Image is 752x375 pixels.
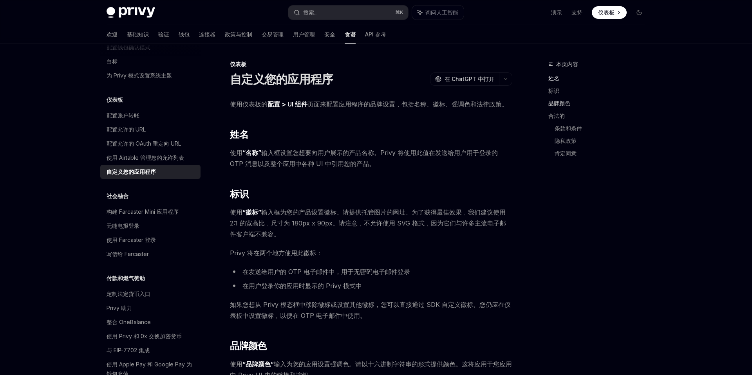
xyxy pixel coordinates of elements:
font: 本页内容 [556,61,578,67]
font: 整合 OneBalance [107,319,151,325]
font: 食谱 [345,31,356,38]
font: “品牌颜色” [242,360,274,368]
font: 付款和燃气赞助 [107,275,145,281]
font: 输入框为您的产品设置徽标。请提供托管图片的网址。为了获得最佳效果，我们建议使用 2:1 的宽高比，尺寸为 180px x 90px。请注意，不允许使用 SVG 格式，因为它们与许多主流电子邮件客... [230,208,506,238]
a: 白标 [100,54,201,69]
font: 钱包 [179,31,190,38]
font: 品牌颜色 [548,100,570,106]
font: 搜索... [303,9,318,16]
a: 政策与控制 [225,25,252,44]
a: 合法的 [548,110,652,122]
font: 仪表板 [598,9,615,16]
a: 姓名 [548,72,652,85]
font: 无缝电报登录 [107,222,139,229]
button: 切换暗模式 [633,6,645,19]
font: “名称” [242,149,261,157]
a: 整合 OneBalance [100,315,201,329]
font: Privy 助力 [107,305,132,311]
font: 基础知识 [127,31,149,38]
font: ⌘ [395,9,400,15]
font: “徽标” [242,208,261,216]
font: 页面来配置应用程序的品牌设置，包括名称、徽标、强调色和法律政策。 [307,100,508,108]
font: 与 EIP-7702 集成 [107,347,150,353]
font: 配置 > UI 组件 [268,100,307,108]
font: 使用 Privy 和 0x 交换加密货币 [107,333,182,339]
a: 品牌颜色 [548,97,652,110]
font: 在用户登录你的应用时显示的 Privy 模式中 [242,282,362,290]
font: 验证 [158,31,169,38]
a: 配置允许的 URL [100,123,201,137]
font: 构建 Farcaster Mini 应用程序 [107,208,179,215]
a: API 参考 [365,25,386,44]
a: 自定义您的应用程序 [100,165,201,179]
a: 欢迎 [107,25,117,44]
a: 使用 Airtable 管理您的允许列表 [100,151,201,165]
font: 配置允许的 OAuth 重定向 URL [107,140,181,147]
font: 询问人工智能 [425,9,458,16]
font: 在发送给用户的 OTP 电子邮件中，用于无密码电子邮件登录 [242,268,410,276]
font: 肯定同意 [555,150,577,157]
font: 自定义您的应用程序 [107,168,156,175]
a: 为 Privy 模式设置系统主题 [100,69,201,83]
img: 深色标志 [107,7,155,18]
font: 仪表板 [107,96,123,103]
a: 使用 Privy 和 0x 交换加密货币 [100,329,201,343]
font: 自定义您的应用程序 [230,72,333,86]
font: 仪表板 [230,61,246,67]
a: 肯定同意 [555,147,652,160]
a: 配置允许的 OAuth 重定向 URL [100,137,201,151]
font: 姓名 [230,129,248,140]
font: 标识 [548,87,559,94]
a: 定制法定货币入口 [100,287,201,301]
font: 在 ChatGPT 中打开 [445,76,494,82]
a: 条款和条件 [555,122,652,135]
a: 写信给 Farcaster [100,247,201,261]
a: 交易管理 [262,25,284,44]
a: 演示 [551,9,562,16]
a: 使用 Farcaster 登录 [100,233,201,247]
font: 使用 [230,208,242,216]
a: 验证 [158,25,169,44]
font: 白标 [107,58,117,65]
a: 无缝电报登录 [100,219,201,233]
font: 使用 Farcaster 登录 [107,236,156,243]
font: 如果您想从 Privy 模态框中移除徽标或设置其他徽标，您可以直接通过 SDK 自定义徽标。您仍应在仪表板中设置徽标，以便在 OTP 电子邮件中使用。 [230,301,511,319]
font: 配置允许的 URL [107,126,146,133]
font: 政策与控制 [225,31,252,38]
font: 条款和条件 [555,125,582,132]
font: 用户管理 [293,31,315,38]
a: 连接器 [199,25,215,44]
font: 隐私政策 [555,137,577,144]
font: 为 Privy 模式设置系统主题 [107,72,172,79]
a: 安全 [324,25,335,44]
font: 合法的 [548,112,565,119]
a: 配置账户转账 [100,108,201,123]
font: API 参考 [365,31,386,38]
font: 姓名 [548,75,559,81]
font: 使用 Airtable 管理您的允许列表 [107,154,184,161]
font: K [400,9,403,15]
button: 搜索...⌘K [288,5,408,20]
font: 欢迎 [107,31,117,38]
button: 在 ChatGPT 中打开 [430,72,499,86]
font: 配置账户转账 [107,112,139,119]
font: 使用 [230,360,242,368]
font: 安全 [324,31,335,38]
font: 标识 [230,188,248,200]
a: 食谱 [345,25,356,44]
a: 构建 Farcaster Mini 应用程序 [100,205,201,219]
a: 与 EIP-7702 集成 [100,343,201,357]
font: 交易管理 [262,31,284,38]
a: Privy 助力 [100,301,201,315]
a: 隐私政策 [555,135,652,147]
a: 基础知识 [127,25,149,44]
font: 定制法定货币入口 [107,290,150,297]
a: 支持 [571,9,582,16]
font: 输入框设置您想要向用户展示的产品名称。Privy 将使用此值在发送给用户用于登录的 OTP 消息以及整个应用中各种 UI 中引用您的产品。 [230,149,498,168]
font: 品牌颜色 [230,340,267,352]
font: 写信给 Farcaster [107,251,149,257]
font: 使用仪表板的 [230,100,268,108]
font: 社会融合 [107,193,128,199]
